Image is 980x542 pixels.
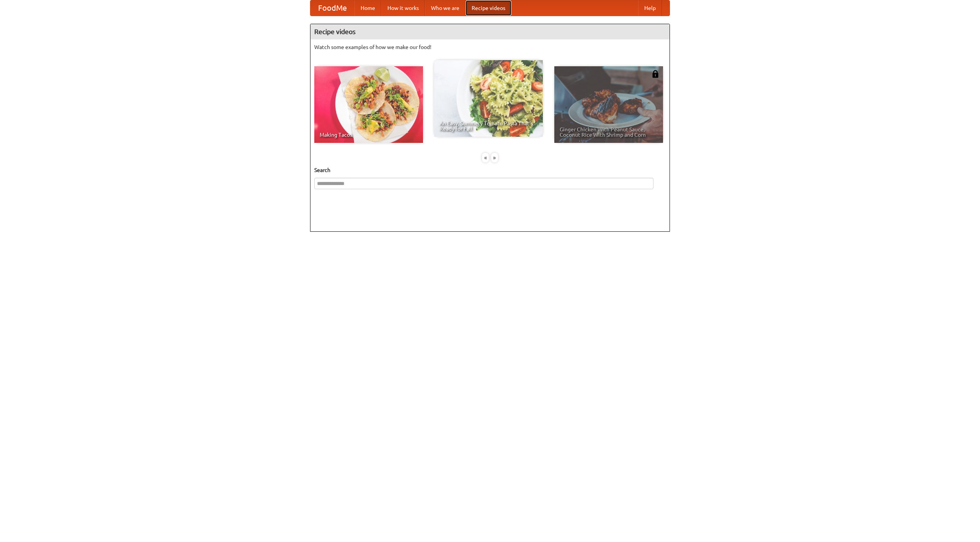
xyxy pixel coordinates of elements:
p: Watch some examples of how we make our food! [314,43,666,51]
a: Who we are [425,0,465,16]
a: Making Tacos [314,66,423,143]
img: 483408.png [652,70,659,78]
a: Help [638,0,662,16]
h5: Search [314,166,666,174]
span: An Easy, Summery Tomato Pasta That's Ready for Fall [439,121,537,131]
a: An Easy, Summery Tomato Pasta That's Ready for Fall [434,60,543,137]
h4: Recipe videos [310,24,670,39]
div: » [491,153,498,162]
a: Home [354,0,381,16]
a: How it works [381,0,425,16]
a: Recipe videos [465,0,511,16]
span: Making Tacos [320,132,418,138]
div: « [482,153,489,162]
a: FoodMe [310,0,354,16]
